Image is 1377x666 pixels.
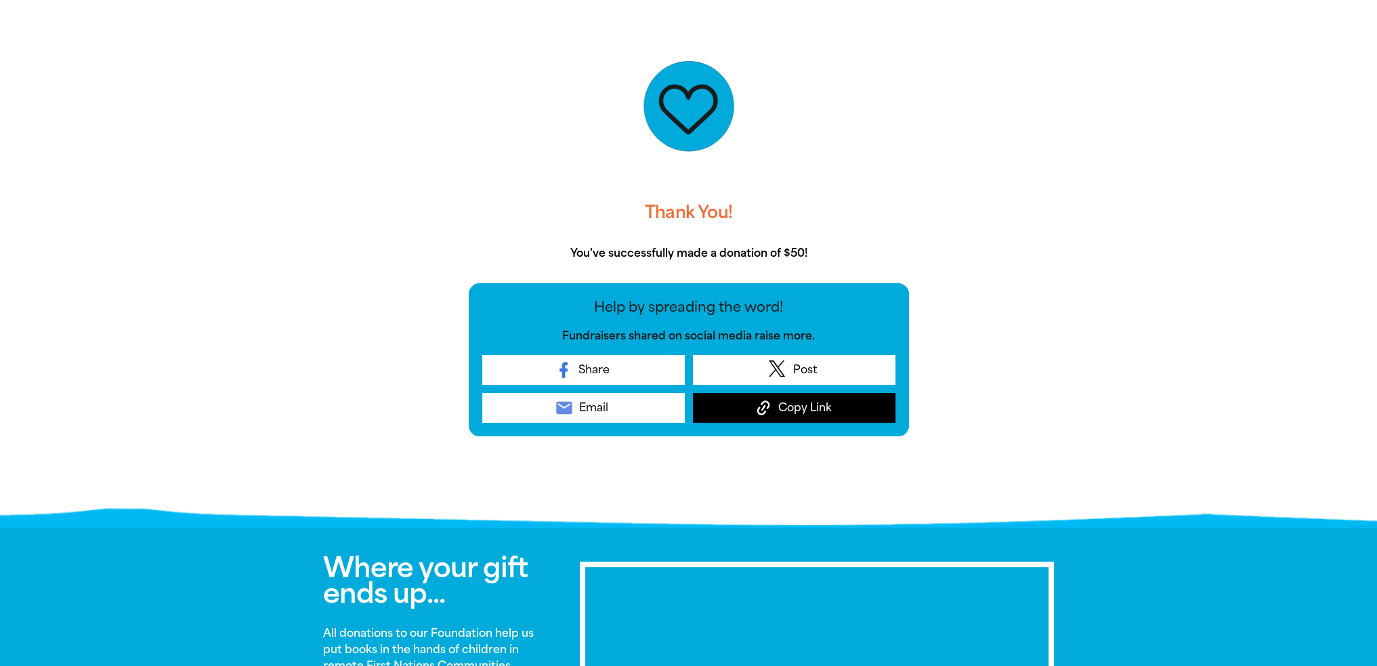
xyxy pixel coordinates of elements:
[482,328,895,344] p: Fundraisers shared on social media raise more.
[482,355,685,385] a: Share
[778,400,832,416] span: Copy Link
[793,362,817,378] span: Post
[555,398,574,417] i: email
[482,393,685,423] a: emailEmail
[693,355,895,385] a: Post
[469,245,909,262] p: You've successfully made a donation of $50!
[323,551,528,610] span: Where your gift ends up...
[579,400,608,416] span: Email
[482,297,895,317] p: Help by spreading the word!
[469,191,909,234] h3: Thank You!
[693,393,895,423] button: Copy Link
[578,362,610,378] span: Share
